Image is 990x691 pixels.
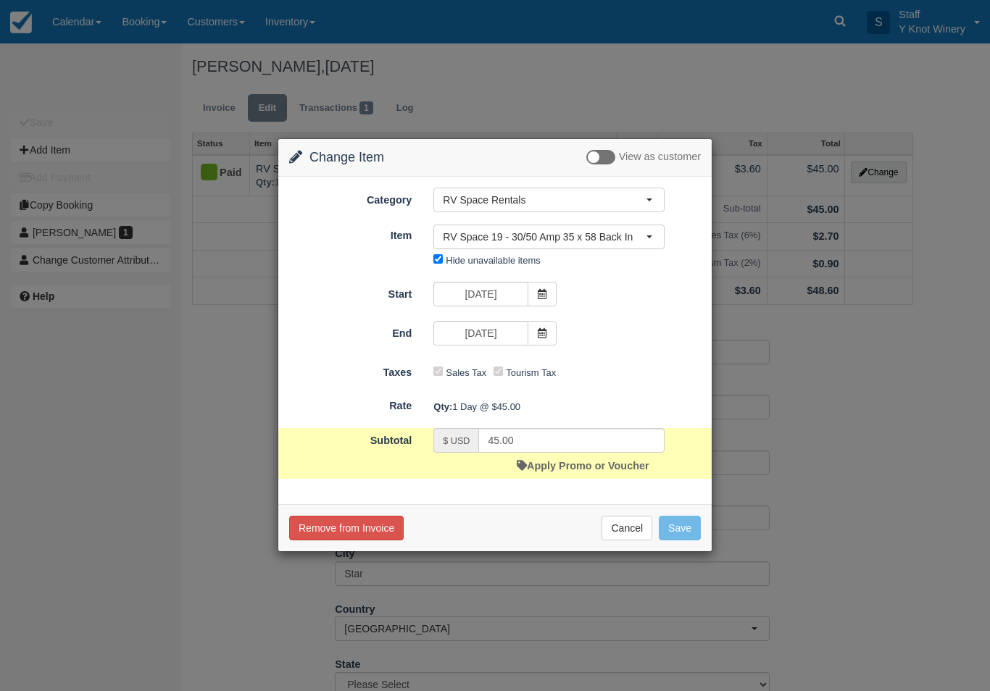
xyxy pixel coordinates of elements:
span: RV Space 19 - 30/50 Amp 35 x 58 Back In [443,230,646,244]
label: Item [278,223,423,243]
label: Hide unavailable items [446,255,540,266]
button: RV Space 19 - 30/50 Amp 35 x 58 Back In [433,225,665,249]
span: RV Space Rentals [443,193,646,207]
label: End [278,321,423,341]
button: Remove from Invoice [289,516,404,540]
label: Tourism Tax [506,367,556,378]
button: Cancel [602,516,652,540]
span: View as customer [619,151,701,163]
button: Save [659,516,701,540]
label: Rate [278,393,423,414]
button: RV Space Rentals [433,188,665,212]
span: Change Item [309,150,384,164]
label: Subtotal [278,428,423,448]
a: Apply Promo or Voucher [517,460,649,472]
div: 1 Day @ $45.00 [423,395,712,419]
label: Taxes [278,360,423,380]
label: Sales Tax [446,367,486,378]
label: Start [278,282,423,302]
strong: Qty [433,401,452,412]
small: $ USD [443,436,470,446]
label: Category [278,188,423,208]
